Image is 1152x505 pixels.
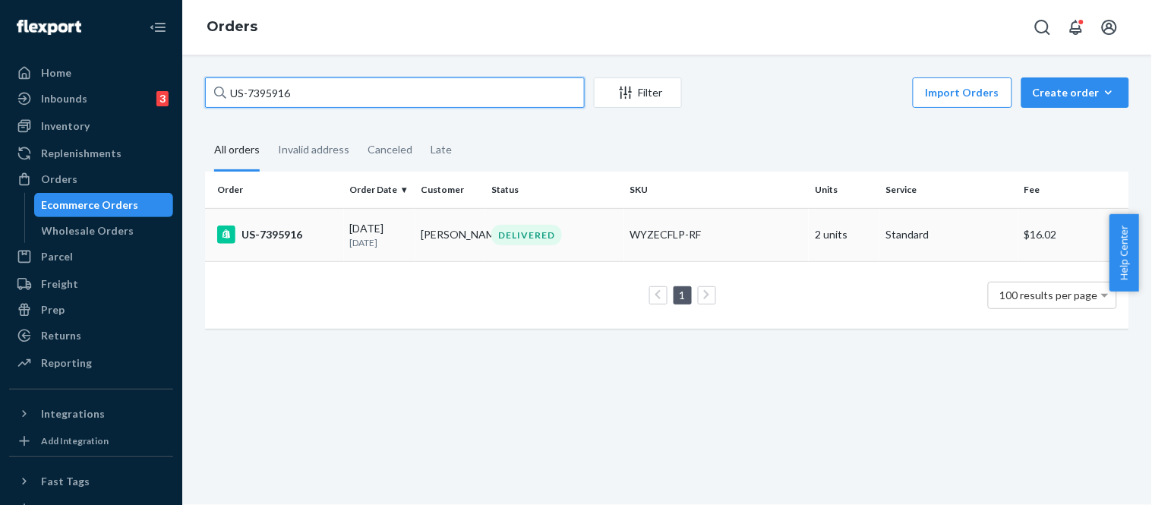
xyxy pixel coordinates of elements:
td: $16.02 [1018,208,1129,261]
td: 2 units [809,208,879,261]
td: [PERSON_NAME] [415,208,485,261]
div: Customer [421,183,479,196]
a: Wholesale Orders [34,219,174,243]
div: All orders [214,130,260,172]
th: Units [809,172,879,208]
a: Freight [9,272,173,296]
th: Status [485,172,624,208]
div: Wholesale Orders [42,223,134,238]
div: Create order [1033,85,1118,100]
div: WYZECFLP-RF [630,227,803,242]
div: Parcel [41,249,73,264]
div: Replenishments [41,146,122,161]
th: Service [879,172,1018,208]
input: Search orders [205,77,585,108]
div: Prep [41,302,65,317]
button: Create order [1021,77,1129,108]
div: Reporting [41,355,92,371]
button: Open notifications [1061,12,1091,43]
div: 3 [156,91,169,106]
div: Invalid address [278,130,349,169]
div: Inventory [41,118,90,134]
div: US-7395916 [217,226,338,244]
div: Canceled [368,130,412,169]
a: Add Integration [9,432,173,450]
button: Fast Tags [9,469,173,494]
div: Ecommerce Orders [42,197,139,213]
div: Home [41,65,71,80]
th: SKU [624,172,809,208]
a: Reporting [9,351,173,375]
button: Close Navigation [143,12,173,43]
button: Filter [594,77,682,108]
a: Page 1 is your current page [677,289,689,301]
a: Orders [207,18,257,35]
button: Help Center [1109,214,1139,292]
div: Add Integration [41,434,109,447]
a: Ecommerce Orders [34,193,174,217]
a: Parcel [9,245,173,269]
a: Orders [9,167,173,191]
div: Returns [41,328,81,343]
a: Home [9,61,173,85]
th: Order Date [344,172,415,208]
a: Replenishments [9,141,173,166]
a: Inbounds3 [9,87,173,111]
div: Inbounds [41,91,87,106]
p: Standard [885,227,1012,242]
ol: breadcrumbs [194,5,270,49]
div: Filter [595,85,681,100]
th: Fee [1018,172,1129,208]
div: Orders [41,172,77,187]
div: Integrations [41,406,105,421]
a: Inventory [9,114,173,138]
button: Integrations [9,402,173,426]
p: [DATE] [350,236,409,249]
button: Open Search Box [1027,12,1058,43]
div: [DATE] [350,221,409,249]
button: Import Orders [913,77,1012,108]
div: Freight [41,276,78,292]
button: Open account menu [1094,12,1125,43]
div: Late [431,130,452,169]
a: Prep [9,298,173,322]
div: DELIVERED [491,225,562,245]
img: Flexport logo [17,20,81,35]
th: Order [205,172,344,208]
span: 100 results per page [1000,289,1098,301]
a: Returns [9,324,173,348]
div: Fast Tags [41,474,90,489]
